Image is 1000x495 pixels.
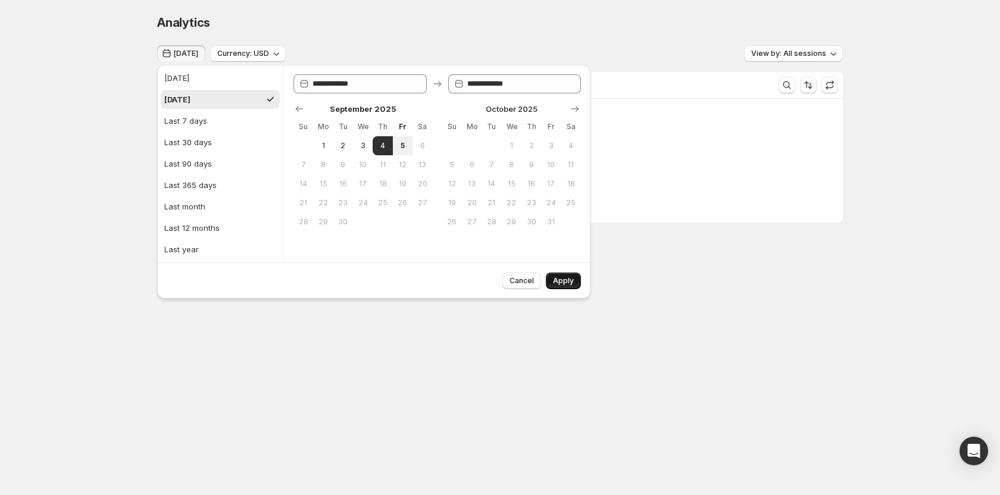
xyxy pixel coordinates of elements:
[293,193,313,212] button: Sunday September 21 2025
[313,193,333,212] button: Monday September 22 2025
[293,212,313,231] button: Sunday September 28 2025
[541,136,561,155] button: Friday October 3 2025
[338,160,348,170] span: 9
[526,179,536,189] span: 16
[442,193,462,212] button: Sunday October 19 2025
[358,160,368,170] span: 10
[161,218,280,237] button: Last 12 months
[333,174,353,193] button: Tuesday September 16 2025
[541,193,561,212] button: Friday October 24 2025
[447,179,457,189] span: 12
[313,136,333,155] button: Monday September 1 2025
[358,141,368,151] span: 3
[313,212,333,231] button: Monday September 29 2025
[486,160,496,170] span: 7
[333,212,353,231] button: Tuesday September 30 2025
[298,122,308,131] span: Su
[521,212,541,231] button: Thursday October 30 2025
[447,122,457,131] span: Su
[161,90,280,109] button: [DATE]
[566,198,576,208] span: 25
[546,122,556,131] span: Fr
[510,276,534,286] span: Cancel
[521,136,541,155] button: Thursday October 2 2025
[442,117,462,136] th: Sunday
[462,174,482,193] button: Monday October 13 2025
[377,198,387,208] span: 25
[398,160,408,170] span: 12
[502,136,521,155] button: Wednesday October 1 2025
[393,193,412,212] button: Friday September 26 2025
[526,198,536,208] span: 23
[502,193,521,212] button: Wednesday October 22 2025
[561,117,581,136] th: Saturday
[502,272,541,289] button: Cancel
[164,243,199,255] div: Last year
[164,222,220,234] div: Last 12 months
[521,155,541,174] button: Thursday October 9 2025
[566,122,576,131] span: Sa
[467,160,477,170] span: 6
[398,122,408,131] span: Fr
[447,160,457,170] span: 5
[358,198,368,208] span: 24
[377,179,387,189] span: 18
[546,141,556,151] span: 3
[174,49,198,58] span: [DATE]
[417,160,427,170] span: 13
[373,117,392,136] th: Thursday
[338,141,348,151] span: 2
[353,136,373,155] button: Wednesday September 3 2025
[293,174,313,193] button: Sunday September 14 2025
[467,122,477,131] span: Mo
[561,174,581,193] button: Saturday October 18 2025
[393,174,412,193] button: Friday September 19 2025
[313,117,333,136] th: Monday
[482,193,501,212] button: Tuesday October 21 2025
[541,117,561,136] th: Friday
[486,122,496,131] span: Tu
[298,160,308,170] span: 7
[546,160,556,170] span: 10
[217,49,269,58] span: Currency: USD
[566,179,576,189] span: 18
[467,198,477,208] span: 20
[373,193,392,212] button: Thursday September 25 2025
[447,217,457,227] span: 26
[502,155,521,174] button: Wednesday October 8 2025
[161,154,280,173] button: Last 90 days
[417,198,427,208] span: 27
[521,193,541,212] button: Thursday October 23 2025
[393,117,412,136] th: Friday
[358,122,368,131] span: We
[373,174,392,193] button: Thursday September 18 2025
[210,45,286,62] button: Currency: USD
[333,193,353,212] button: Tuesday September 23 2025
[164,179,217,191] div: Last 365 days
[318,179,328,189] span: 15
[393,155,412,174] button: Friday September 12 2025
[318,141,328,151] span: 1
[507,198,517,208] span: 22
[526,160,536,170] span: 9
[800,77,817,93] button: Sort the results
[338,198,348,208] span: 23
[507,217,517,227] span: 29
[161,176,280,195] button: Last 365 days
[338,179,348,189] span: 16
[377,122,387,131] span: Th
[546,272,581,289] button: Apply
[338,122,348,131] span: Tu
[521,117,541,136] th: Thursday
[541,212,561,231] button: Friday October 31 2025
[398,198,408,208] span: 26
[442,174,462,193] button: Sunday October 12 2025
[412,136,432,155] button: Saturday September 6 2025
[462,117,482,136] th: Monday
[353,155,373,174] button: Wednesday September 10 2025
[482,174,501,193] button: Tuesday October 14 2025
[507,160,517,170] span: 8
[353,193,373,212] button: Wednesday September 24 2025
[353,117,373,136] th: Wednesday
[157,45,205,62] button: [DATE]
